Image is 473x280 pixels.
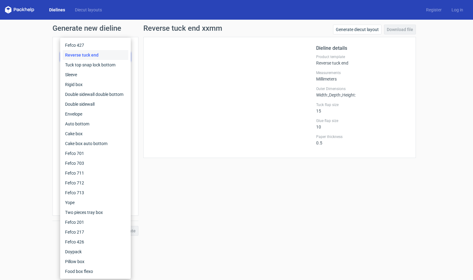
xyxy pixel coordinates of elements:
[316,70,408,75] label: Measurements
[63,158,128,168] div: Fefco 703
[316,93,328,97] span: Width :
[63,168,128,178] div: Fefco 711
[63,60,128,70] div: Tuck top snap lock bottom
[63,247,128,257] div: Doypack
[63,266,128,276] div: Food box flexo
[316,54,408,65] div: Reverse tuck end
[63,129,128,139] div: Cake box
[63,80,128,89] div: Rigid box
[341,93,356,97] span: , Height :
[70,7,107,13] a: Diecut layouts
[328,93,341,97] span: , Depth :
[63,237,128,247] div: Fefco 426
[333,25,382,34] a: Generate diecut layout
[143,25,222,32] h1: Reverse tuck end xxmm
[63,257,128,266] div: Pillow box
[63,119,128,129] div: Auto bottom
[63,227,128,237] div: Fefco 217
[316,118,408,123] label: Glue flap size
[63,198,128,207] div: Yope
[316,118,408,129] div: 10
[63,40,128,50] div: Fefco 427
[316,102,408,113] div: 15
[63,109,128,119] div: Envelope
[421,7,447,13] a: Register
[52,25,421,32] h1: Generate new dieline
[316,54,408,59] label: Product template
[316,134,408,139] label: Paper thickness
[316,102,408,107] label: Tuck flap size
[447,7,468,13] a: Log in
[63,89,128,99] div: Double sidewall double bottom
[44,7,70,13] a: Dielines
[316,134,408,145] div: 0.5
[316,86,408,91] label: Outer Dimensions
[63,50,128,60] div: Reverse tuck end
[63,99,128,109] div: Double sidewall
[63,70,128,80] div: Sleeve
[63,178,128,188] div: Fefco 712
[63,148,128,158] div: Fefco 701
[316,70,408,81] div: Millimeters
[63,207,128,217] div: Two pieces tray box
[63,217,128,227] div: Fefco 201
[316,45,408,52] h2: Dieline details
[63,139,128,148] div: Cake box auto bottom
[63,188,128,198] div: Fefco 713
